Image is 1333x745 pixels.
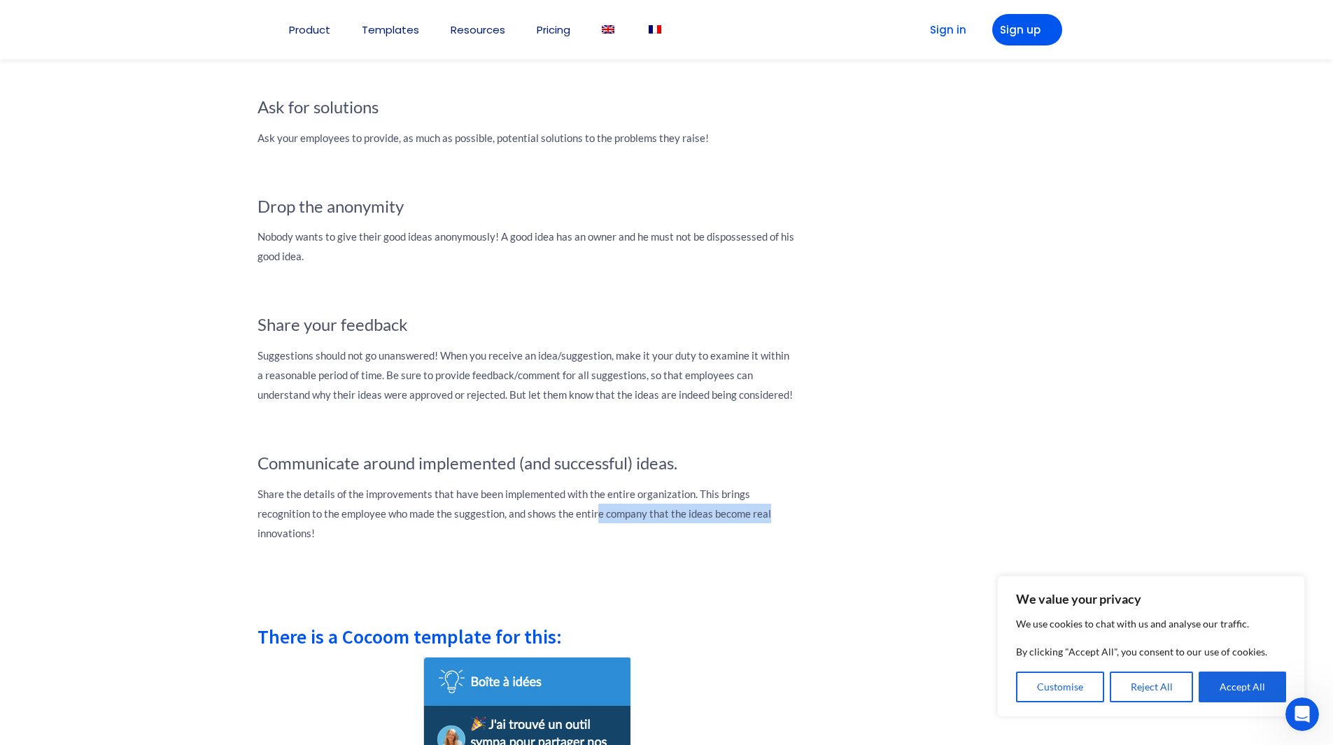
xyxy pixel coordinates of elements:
[1285,697,1319,731] iframe: Intercom live chat
[258,315,796,335] h4: Share your feedback
[258,197,796,217] h4: Drop the anonymity
[451,24,505,35] a: Resources
[649,25,661,34] img: French
[1016,672,1104,702] button: Customise
[992,14,1062,45] a: Sign up
[258,346,796,404] p: Suggestions should not go unanswered! When you receive an idea/suggestion, make it your duty to e...
[258,484,796,543] p: Share the details of the improvements that have been implemented with the entire organization. Th...
[602,25,614,34] img: English
[1016,590,1286,607] p: We value your privacy
[258,97,796,118] h4: Ask for solutions
[1016,616,1286,632] p: We use cookies to chat with us and analyse our traffic.
[258,128,796,148] p: Ask your employees to provide, as much as possible, potential solutions to the problems they raise!
[289,24,330,35] a: Product
[258,227,796,266] p: Nobody wants to give their good ideas anonymously! A good idea has an owner and he must not be di...
[1016,644,1286,660] p: By clicking "Accept All", you consent to our use of cookies.
[258,627,796,646] h2: There is a Cocoom template for this:
[908,14,978,45] a: Sign in
[1110,672,1194,702] button: Reject All
[1199,672,1286,702] button: Accept All
[258,453,796,474] h4: Communicate around implemented (and successful) ideas.
[537,24,570,35] a: Pricing
[362,24,419,35] a: Templates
